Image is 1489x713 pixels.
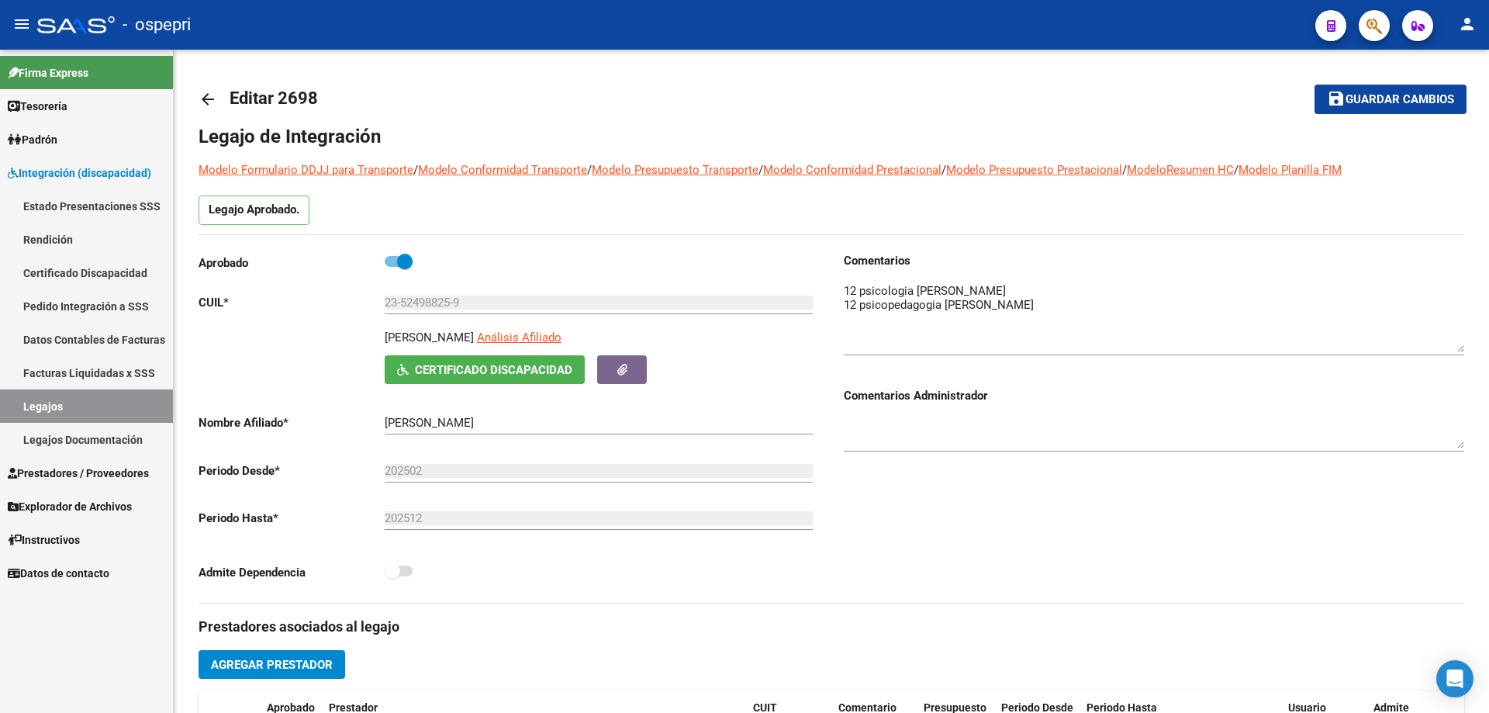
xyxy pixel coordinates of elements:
p: [PERSON_NAME] [385,329,474,346]
h3: Prestadores asociados al legajo [199,616,1464,638]
span: Instructivos [8,531,80,549]
h3: Comentarios Administrador [844,387,1464,404]
p: Legajo Aprobado. [199,196,309,225]
button: Certificado Discapacidad [385,355,585,384]
span: Firma Express [8,64,88,81]
p: Aprobado [199,254,385,272]
button: Guardar cambios [1315,85,1467,113]
mat-icon: save [1327,89,1346,108]
span: Explorador de Archivos [8,498,132,515]
div: Open Intercom Messenger [1436,660,1473,697]
h3: Comentarios [844,252,1464,269]
span: - ospepri [123,8,191,42]
a: Modelo Presupuesto Prestacional [946,163,1122,177]
a: Modelo Presupuesto Transporte [592,163,758,177]
p: Nombre Afiliado [199,414,385,431]
a: Modelo Planilla FIM [1239,163,1342,177]
span: Guardar cambios [1346,93,1454,107]
span: Tesorería [8,98,67,115]
p: CUIL [199,294,385,311]
a: Modelo Formulario DDJJ para Transporte [199,163,413,177]
a: Modelo Conformidad Prestacional [763,163,941,177]
span: Prestadores / Proveedores [8,465,149,482]
h1: Legajo de Integración [199,124,1464,149]
mat-icon: arrow_back [199,90,217,109]
button: Agregar Prestador [199,650,345,679]
mat-icon: person [1458,15,1477,33]
p: Admite Dependencia [199,564,385,581]
p: Periodo Desde [199,462,385,479]
span: Certificado Discapacidad [415,363,572,377]
span: Padrón [8,131,57,148]
span: Agregar Prestador [211,658,333,672]
span: Integración (discapacidad) [8,164,151,182]
a: ModeloResumen HC [1127,163,1234,177]
span: Editar 2698 [230,88,318,108]
span: Datos de contacto [8,565,109,582]
p: Periodo Hasta [199,510,385,527]
mat-icon: menu [12,15,31,33]
a: Modelo Conformidad Transporte [418,163,587,177]
span: Análisis Afiliado [477,331,561,344]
